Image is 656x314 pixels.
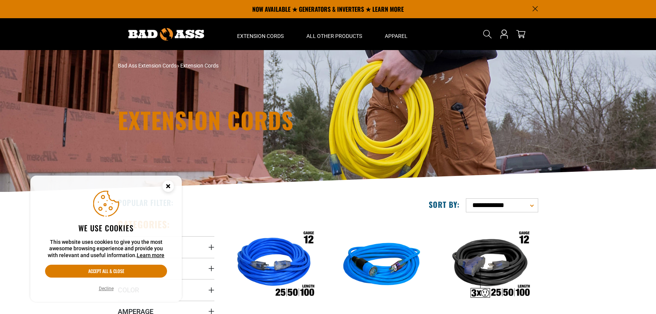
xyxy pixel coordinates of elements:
span: Extension Cords [237,33,284,39]
summary: All Other Products [295,18,373,50]
img: blue [334,222,430,309]
img: Bad Ass Extension Cords [128,28,204,41]
span: Apparel [385,33,408,39]
span: › [178,63,179,69]
label: Sort by: [429,199,460,209]
h2: We use cookies [45,223,167,233]
img: Outdoor Dual Lighted 3-Outlet Extension Cord w/ Safety CGM [442,222,537,309]
img: Outdoor Dual Lighted Extension Cord w/ Safety CGM [226,222,322,309]
p: This website uses cookies to give you the most awesome browsing experience and provide you with r... [45,239,167,259]
h1: Extension Cords [118,108,394,131]
button: Accept all & close [45,265,167,278]
span: All Other Products [306,33,362,39]
summary: Apparel [373,18,419,50]
button: Decline [97,285,116,292]
span: Extension Cords [180,63,219,69]
summary: Search [481,28,494,40]
summary: Extension Cords [226,18,295,50]
aside: Cookie Consent [30,176,182,302]
nav: breadcrumbs [118,62,394,70]
a: Learn more [137,252,164,258]
a: Bad Ass Extension Cords [118,63,176,69]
